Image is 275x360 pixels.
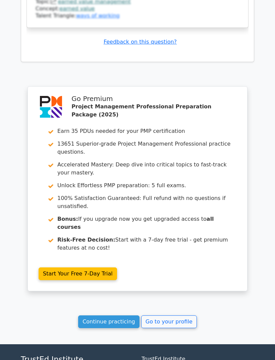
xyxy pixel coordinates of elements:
a: ways of working [76,12,120,19]
a: Continue practicing [78,315,140,328]
a: Start Your Free 7-Day Trial [39,267,117,280]
a: Go to your profile [141,315,197,328]
div: Concept: [36,5,239,12]
a: Feedback on this question? [104,39,177,45]
a: earned value [60,5,95,12]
